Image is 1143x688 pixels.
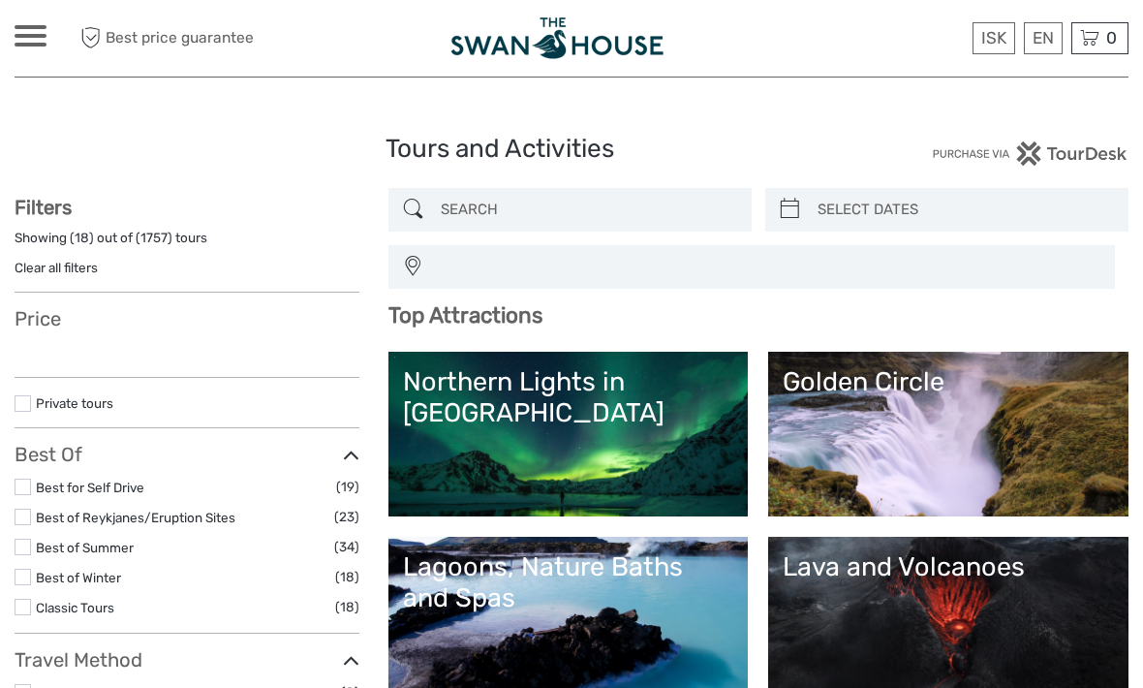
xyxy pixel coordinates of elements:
a: Best of Summer [36,540,134,555]
input: SEARCH [433,193,742,227]
span: (18) [335,566,359,588]
h1: Tours and Activities [386,134,757,165]
span: Best price guarantee [76,22,293,54]
div: Lava and Volcanoes [783,551,1114,582]
div: Showing ( ) out of ( ) tours [15,229,359,259]
strong: Filters [15,196,72,219]
a: Lagoons, Nature Baths and Spas [403,551,734,687]
h3: Price [15,307,359,330]
a: Classic Tours [36,600,114,615]
label: 18 [75,229,89,247]
a: Best of Winter [36,570,121,585]
div: Northern Lights in [GEOGRAPHIC_DATA] [403,366,734,429]
a: Golden Circle [783,366,1114,502]
b: Top Attractions [388,302,542,328]
input: SELECT DATES [810,193,1119,227]
div: Lagoons, Nature Baths and Spas [403,551,734,614]
a: Clear all filters [15,260,98,275]
img: PurchaseViaTourDesk.png [932,141,1128,166]
span: (19) [336,476,359,498]
span: (23) [334,506,359,528]
span: ISK [981,28,1006,47]
span: (34) [334,536,359,558]
div: EN [1024,22,1063,54]
div: Golden Circle [783,366,1114,397]
img: Reykjavik Apartment [450,15,664,62]
a: Best for Self Drive [36,480,144,495]
a: Northern Lights in [GEOGRAPHIC_DATA] [403,366,734,502]
h3: Best Of [15,443,359,466]
a: Private tours [36,395,113,411]
span: (18) [335,596,359,618]
h3: Travel Method [15,648,359,672]
label: 1757 [140,229,168,247]
a: Best of Reykjanes/Eruption Sites [36,510,235,525]
span: 0 [1103,28,1120,47]
a: Lava and Volcanoes [783,551,1114,687]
